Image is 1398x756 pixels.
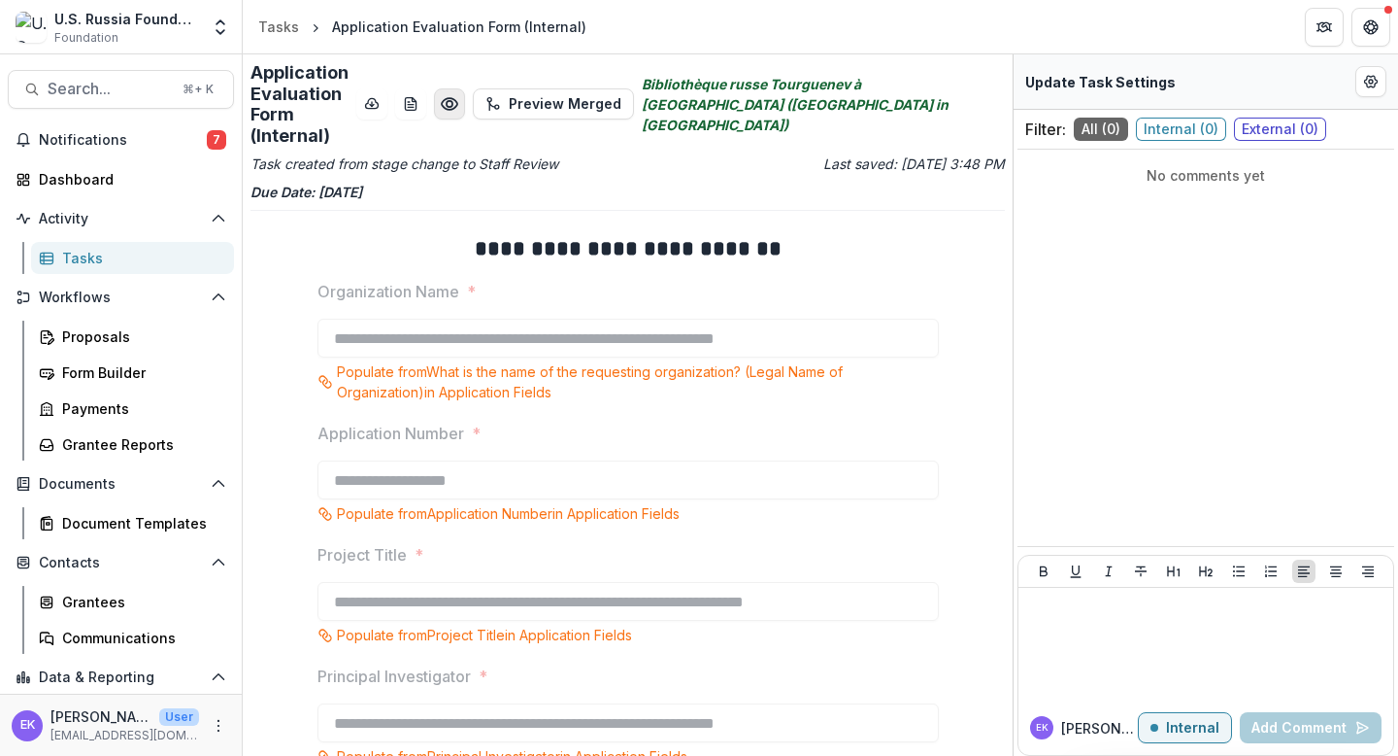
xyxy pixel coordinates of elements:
[1355,66,1386,97] button: Edit Form Settings
[62,628,218,648] div: Communications
[48,80,171,98] span: Search...
[317,422,464,445] p: Application Number
[62,326,218,347] div: Proposals
[62,434,218,455] div: Grantee Reports
[207,130,226,150] span: 7
[1351,8,1390,47] button: Get Help
[31,357,234,389] a: Form Builder
[258,17,299,37] div: Tasks
[54,9,199,29] div: U.S. Russia Foundation
[8,124,234,155] button: Notifications7
[1356,560,1380,583] button: Align Right
[1064,560,1087,583] button: Underline
[31,507,234,539] a: Document Templates
[250,154,624,174] p: Task created from stage change to Staff Review
[8,468,234,499] button: Open Documents
[31,242,234,274] a: Tasks
[1129,560,1152,583] button: Strike
[39,290,203,306] span: Workflows
[434,88,465,120] button: Preview 717f06a7-3adb-43d2-8e8e-ab1f824ee8d0.pdf
[62,513,218,533] div: Document Templates
[473,88,634,120] button: Preview Merged
[39,169,218,189] div: Dashboard
[54,29,118,47] span: Foundation
[1097,560,1120,583] button: Italicize
[1032,560,1055,583] button: Bold
[31,429,234,461] a: Grantee Reports
[39,211,203,227] span: Activity
[337,503,680,524] p: Populate from Application Number in Application Fields
[62,248,218,268] div: Tasks
[395,88,426,120] button: download-word-button
[31,321,234,353] a: Proposals
[8,662,234,693] button: Open Data & Reporting
[356,88,387,120] button: download-button
[62,362,218,383] div: Form Builder
[8,203,234,234] button: Open Activity
[332,17,586,37] div: Application Evaluation Form (Internal)
[1240,712,1381,743] button: Add Comment
[207,714,230,738] button: More
[8,282,234,313] button: Open Workflows
[1136,118,1226,141] span: Internal ( 0 )
[317,665,471,688] p: Principal Investigator
[1025,118,1066,141] p: Filter:
[39,476,203,493] span: Documents
[1292,560,1315,583] button: Align Left
[39,555,203,571] span: Contacts
[39,132,207,149] span: Notifications
[632,154,1006,174] p: Last saved: [DATE] 3:48 PM
[1305,8,1344,47] button: Partners
[1036,723,1048,733] div: Emma K
[179,79,217,100] div: ⌘ + K
[1227,560,1250,583] button: Bullet List
[39,670,203,686] span: Data & Reporting
[31,622,234,654] a: Communications
[1162,560,1185,583] button: Heading 1
[1025,72,1176,92] p: Update Task Settings
[31,393,234,425] a: Payments
[1259,560,1282,583] button: Ordered List
[50,727,199,744] p: [EMAIL_ADDRESS][DOMAIN_NAME]
[62,398,218,419] div: Payments
[20,719,35,732] div: Emma K
[642,74,1005,135] i: Bibliothèque russe Tourguenev à [GEOGRAPHIC_DATA] ([GEOGRAPHIC_DATA] in [GEOGRAPHIC_DATA])
[1074,118,1128,141] span: All ( 0 )
[1194,560,1217,583] button: Heading 2
[8,547,234,578] button: Open Contacts
[1324,560,1348,583] button: Align Center
[250,182,1005,202] p: Due Date: [DATE]
[31,586,234,618] a: Grantees
[250,13,594,41] nav: breadcrumb
[1061,718,1138,739] p: [PERSON_NAME]
[1166,720,1219,737] p: Internal
[317,543,407,567] p: Project Title
[337,361,939,402] p: Populate from What is the name of the requesting organization? (Legal Name of Organization) in Ap...
[250,62,349,146] h2: Application Evaluation Form (Internal)
[207,8,234,47] button: Open entity switcher
[1025,165,1386,186] p: No comments yet
[250,13,307,41] a: Tasks
[337,625,632,645] p: Populate from Project Title in Application Fields
[1234,118,1326,141] span: External ( 0 )
[1138,712,1232,743] button: Internal
[159,708,199,726] p: User
[8,163,234,195] a: Dashboard
[8,70,234,109] button: Search...
[62,592,218,612] div: Grantees
[317,280,459,303] p: Organization Name
[16,12,47,43] img: U.S. Russia Foundation
[50,706,151,727] p: [PERSON_NAME]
